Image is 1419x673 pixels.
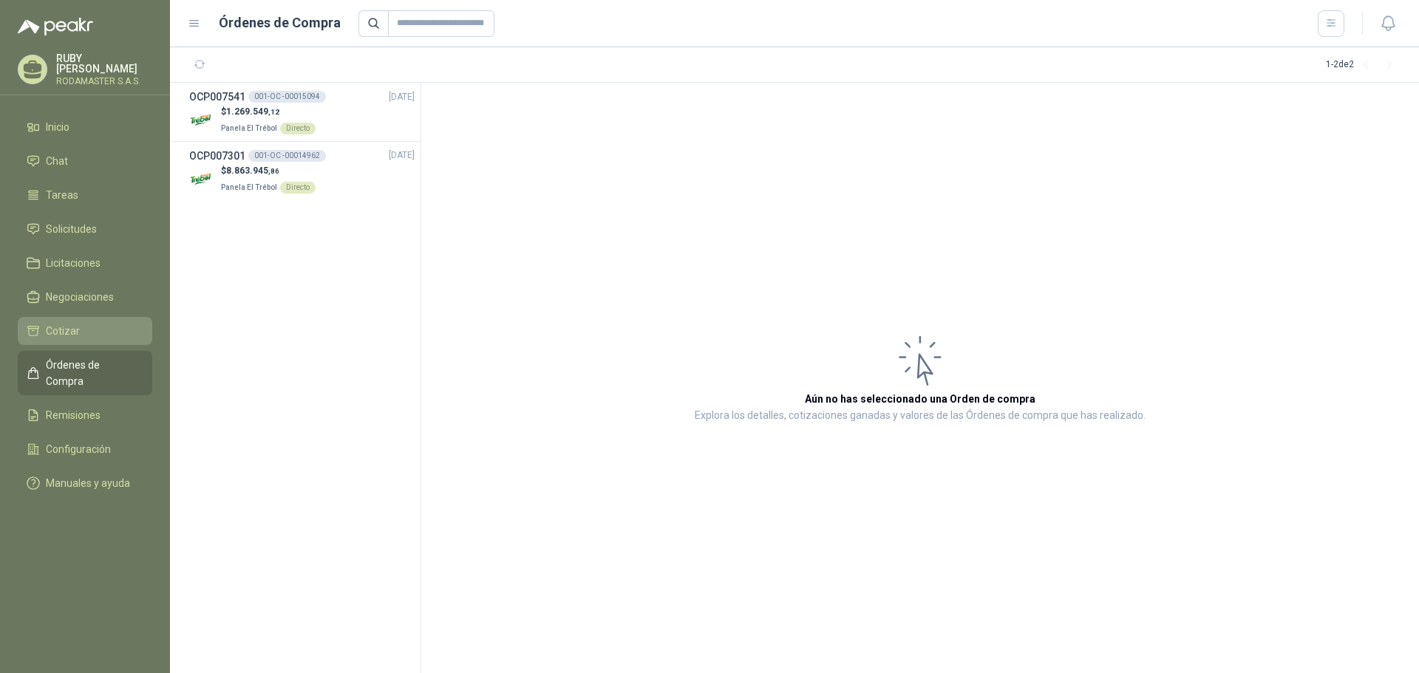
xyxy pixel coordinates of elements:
[221,105,316,119] p: $
[18,147,152,175] a: Chat
[46,153,68,169] span: Chat
[248,150,326,162] div: 001-OC -00014962
[46,323,80,339] span: Cotizar
[46,119,69,135] span: Inicio
[221,124,277,132] span: Panela El Trébol
[280,182,316,194] div: Directo
[268,108,279,116] span: ,12
[56,53,152,74] p: RUBY [PERSON_NAME]
[18,113,152,141] a: Inicio
[46,357,138,389] span: Órdenes de Compra
[46,255,101,271] span: Licitaciones
[221,164,316,178] p: $
[189,148,415,194] a: OCP007301001-OC -00014962[DATE] Company Logo$8.863.945,86Panela El TrébolDirecto
[18,469,152,497] a: Manuales y ayuda
[46,221,97,237] span: Solicitudes
[46,475,130,491] span: Manuales y ayuda
[18,18,93,35] img: Logo peakr
[219,13,341,33] h1: Órdenes de Compra
[46,187,78,203] span: Tareas
[18,215,152,243] a: Solicitudes
[18,435,152,463] a: Configuración
[189,89,415,135] a: OCP007541001-OC -00015094[DATE] Company Logo$1.269.549,12Panela El TrébolDirecto
[46,441,111,457] span: Configuración
[226,106,279,117] span: 1.269.549
[221,183,277,191] span: Panela El Trébol
[46,289,114,305] span: Negociaciones
[280,123,316,134] div: Directo
[18,401,152,429] a: Remisiones
[189,89,245,105] h3: OCP007541
[189,107,215,133] img: Company Logo
[389,90,415,104] span: [DATE]
[389,148,415,163] span: [DATE]
[805,391,1035,407] h3: Aún no has seleccionado una Orden de compra
[56,77,152,86] p: RODAMASTER S.A.S.
[18,283,152,311] a: Negociaciones
[18,351,152,395] a: Órdenes de Compra
[46,407,101,423] span: Remisiones
[1326,53,1401,77] div: 1 - 2 de 2
[695,407,1146,425] p: Explora los detalles, cotizaciones ganadas y valores de las Órdenes de compra que has realizado.
[268,167,279,175] span: ,86
[18,181,152,209] a: Tareas
[248,91,326,103] div: 001-OC -00015094
[18,249,152,277] a: Licitaciones
[189,166,215,192] img: Company Logo
[226,165,279,176] span: 8.863.945
[18,317,152,345] a: Cotizar
[189,148,245,164] h3: OCP007301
